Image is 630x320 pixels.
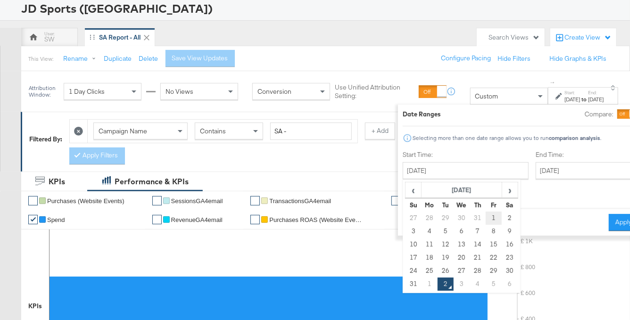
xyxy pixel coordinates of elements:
span: 1 Day Clicks [69,87,105,96]
label: Start Time: [403,150,529,159]
span: ↑ [549,81,558,84]
span: Purchases ROAS (Website Events) [269,216,364,223]
td: 29 [437,212,453,225]
div: KPIs [49,176,65,187]
td: 6 [502,278,518,291]
div: Attribution Window: [28,85,59,98]
div: Date Ranges [403,110,441,119]
td: 17 [405,251,421,264]
td: 3 [454,278,470,291]
div: JD Sports ([GEOGRAPHIC_DATA]) [21,0,618,16]
td: 4 [470,278,486,291]
span: No Views [166,87,193,96]
span: › [502,183,517,197]
div: SA Report - All [99,33,141,42]
th: Th [470,198,486,212]
div: Performance & KPIs [115,176,189,187]
button: Duplicate [104,54,132,63]
td: 5 [486,278,502,291]
td: 26 [437,264,453,278]
span: ‹ [406,183,421,197]
th: Mo [421,198,437,212]
td: 24 [405,264,421,278]
span: Contains [200,127,226,135]
div: SW [44,35,54,44]
td: 19 [437,251,453,264]
button: Configure Pacing [434,50,497,67]
td: 20 [454,251,470,264]
td: 31 [405,278,421,291]
button: Hide Filters [497,54,531,63]
td: 8 [486,225,502,238]
td: 1 [421,278,437,291]
td: 2 [502,212,518,225]
td: 4 [421,225,437,238]
td: 15 [486,238,502,251]
p: Timezone: [GEOGRAPHIC_DATA]/[GEOGRAPHIC_DATA] [403,182,529,196]
span: Spend [47,216,65,223]
span: TransactionsGA4email [269,197,331,205]
th: Tu [437,198,453,212]
td: 18 [421,251,437,264]
th: Fr [486,198,502,212]
td: 9 [502,225,518,238]
strong: to [580,96,588,103]
span: RevenueGA4email [171,216,223,223]
span: Conversion [257,87,291,96]
td: 30 [502,264,518,278]
button: + Add [365,123,395,139]
a: ✔ [28,196,38,205]
strong: comparison analysis [549,134,600,141]
td: 29 [486,264,502,278]
label: Start: [564,90,580,96]
td: 5 [437,225,453,238]
td: 13 [454,238,470,251]
td: 31 [470,212,486,225]
td: 27 [454,264,470,278]
th: We [454,198,470,212]
span: Custom [475,92,498,100]
td: 12 [437,238,453,251]
td: 3 [405,225,421,238]
span: Purchases (Website Events) [47,197,124,205]
td: 22 [486,251,502,264]
td: 14 [470,238,486,251]
div: Filtered By: [29,135,62,144]
a: ✔ [152,196,162,205]
div: Search Views [489,33,540,42]
div: Create View [564,33,612,42]
a: ✔ [391,196,401,205]
label: Compare: [585,110,613,119]
a: ✔ [250,215,260,224]
td: 23 [502,251,518,264]
td: 16 [502,238,518,251]
td: 25 [421,264,437,278]
td: 21 [470,251,486,264]
input: Enter a search term [270,123,352,140]
label: Use Unified Attribution Setting: [335,83,415,100]
td: 30 [454,212,470,225]
span: SessionsGA4email [171,197,223,205]
td: 28 [470,264,486,278]
div: KPIs [28,302,42,311]
button: Rename [57,50,106,67]
td: 1 [486,212,502,225]
td: 2 [437,278,453,291]
td: 27 [405,212,421,225]
a: ✔ [250,196,260,205]
div: Drag to reorder tab [90,34,95,40]
button: Hide Graphs & KPIs [549,54,606,63]
div: Selecting more than one date range allows you to run . [412,135,602,141]
td: 28 [421,212,437,225]
td: 6 [454,225,470,238]
a: ✔ [152,215,162,224]
th: Sa [502,198,518,212]
button: Delete [139,54,158,63]
td: 11 [421,238,437,251]
div: This View: [28,55,53,63]
td: 10 [405,238,421,251]
div: [DATE] [564,96,580,103]
a: ✔ [28,215,38,224]
td: 7 [470,225,486,238]
th: Su [405,198,421,212]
